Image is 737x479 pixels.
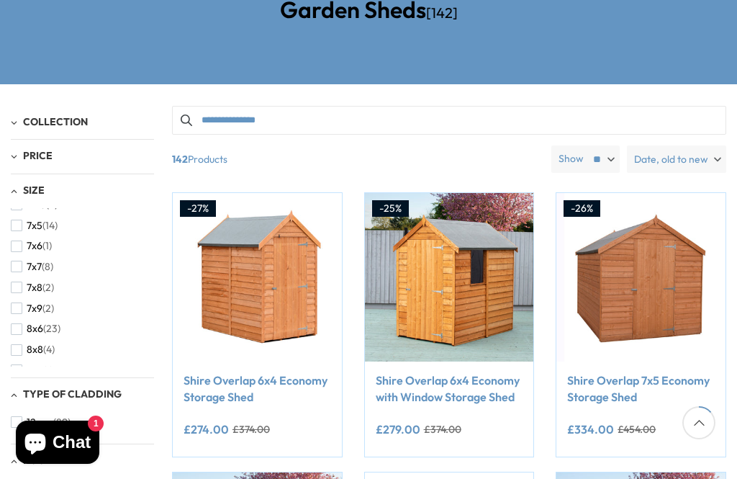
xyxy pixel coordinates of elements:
b: 142 [172,146,188,173]
input: Search products [172,106,726,135]
del: £374.00 [232,424,270,434]
span: Size [23,184,45,197]
span: (1) [43,364,53,377]
button: 8x6 [11,318,60,339]
inbox-online-store-chat: Shopify online store chat [12,421,104,467]
button: 7x7 [11,256,53,277]
span: (14) [42,220,58,232]
span: (2) [42,282,54,294]
div: -27% [180,200,216,218]
span: 7x5 [27,220,42,232]
ins: £334.00 [567,424,614,435]
span: 7x7 [27,261,42,273]
span: 8x8 [27,344,43,356]
span: 8x9 [27,364,43,377]
a: Shire Overlap 6x4 Economy with Window Storage Shed [376,372,523,405]
span: [142] [426,4,458,22]
img: Shire Overlap 6x4 Economy with Window Storage Shed - Best Shed [365,193,534,362]
span: 7x9 [27,303,42,315]
ins: £279.00 [376,424,420,435]
a: Shire Overlap 6x4 Economy Storage Shed [184,372,331,405]
span: (23) [43,323,60,335]
span: Type of Cladding [23,388,122,400]
a: Shire Overlap 7x5 Economy Storage Shed [567,372,715,405]
label: Date, old to new [627,146,726,173]
span: Products [166,146,546,173]
div: -26% [564,200,600,218]
button: 7x8 [11,277,54,298]
del: £374.00 [424,424,461,434]
span: 7x6 [27,240,42,252]
span: (1) [42,240,52,252]
span: 7x13 [27,199,46,211]
button: 12mm [11,412,71,433]
button: 8x9 [11,360,53,381]
span: Collection [23,115,88,128]
img: Shire Overlap 6x4 Economy Storage Shed - Best Shed [173,193,342,362]
span: Date, old to new [634,146,708,173]
span: 12mm [27,416,53,429]
button: 7x5 [11,215,58,236]
span: (2) [46,199,58,211]
button: 7x9 [11,298,54,319]
label: Show [559,152,584,166]
button: 7x6 [11,236,52,256]
del: £454.00 [618,424,656,434]
ins: £274.00 [184,424,229,435]
span: 7x8 [27,282,42,294]
button: 8x8 [11,339,55,360]
span: (89) [53,416,71,429]
span: 8x6 [27,323,43,335]
div: -25% [372,200,409,218]
span: (4) [43,344,55,356]
img: Shire Overlap 7x5 Economy Storage Shed - Best Shed [556,193,725,362]
span: Price [23,149,53,162]
span: (8) [42,261,53,273]
span: (2) [42,303,54,315]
